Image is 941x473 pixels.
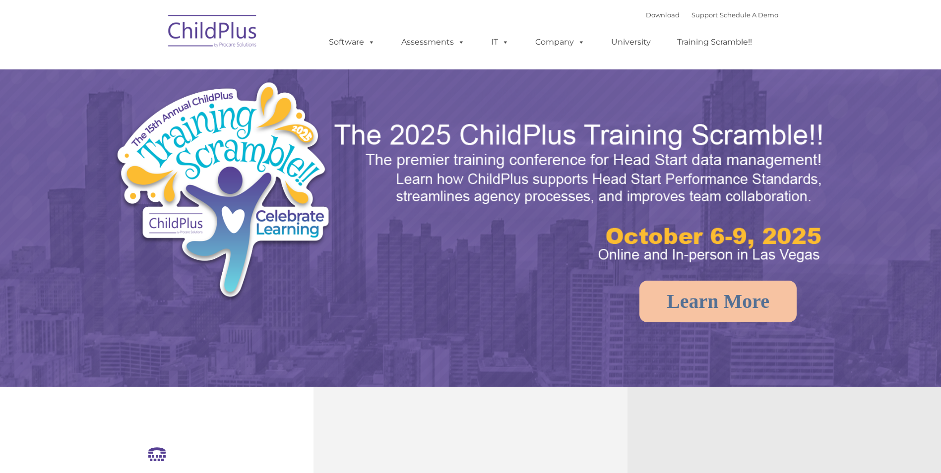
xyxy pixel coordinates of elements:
[391,32,475,52] a: Assessments
[667,32,762,52] a: Training Scramble!!
[646,11,680,19] a: Download
[481,32,519,52] a: IT
[601,32,661,52] a: University
[163,8,262,58] img: ChildPlus by Procare Solutions
[646,11,778,19] font: |
[639,281,797,322] a: Learn More
[720,11,778,19] a: Schedule A Demo
[319,32,385,52] a: Software
[525,32,595,52] a: Company
[691,11,718,19] a: Support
